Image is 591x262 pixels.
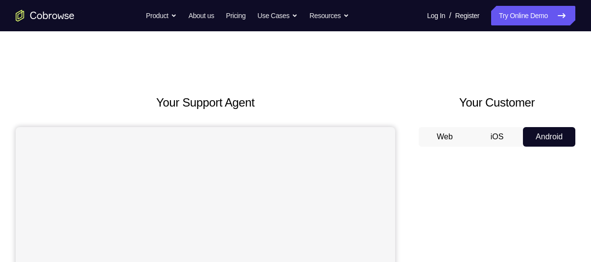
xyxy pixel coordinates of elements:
button: Product [146,6,177,25]
a: Pricing [226,6,245,25]
button: iOS [471,127,523,147]
a: Log In [427,6,445,25]
button: Resources [309,6,349,25]
button: Use Cases [258,6,298,25]
a: About us [189,6,214,25]
span: / [449,10,451,22]
a: Go to the home page [16,10,74,22]
a: Try Online Demo [491,6,575,25]
h2: Your Support Agent [16,94,395,111]
h2: Your Customer [419,94,575,111]
a: Register [455,6,479,25]
button: Android [523,127,575,147]
button: Web [419,127,471,147]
